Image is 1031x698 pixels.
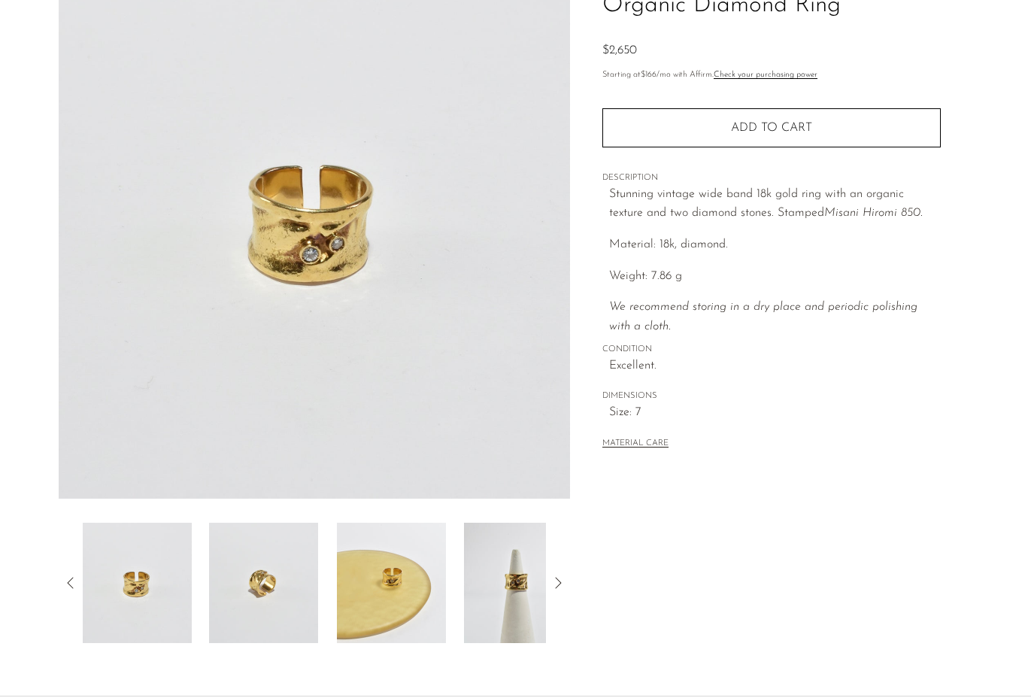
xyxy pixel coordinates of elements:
span: Excellent. [609,357,941,376]
p: Material: 18k, diamond. [609,235,941,255]
span: DESCRIPTION [602,171,941,185]
em: Misani Hiromi 850. [824,207,923,219]
p: Weight: 7.86 g [609,267,941,287]
img: Organic Diamond Ring [209,523,318,643]
i: We recommend storing in a dry place and periodic polishing with a cloth. [609,301,917,332]
span: $2,650 [602,44,637,56]
span: $166 [641,71,657,79]
span: DIMENSIONS [602,390,941,403]
button: MATERIAL CARE [602,439,669,450]
span: CONDITION [602,343,941,357]
span: Add to cart [731,122,812,134]
p: Stunning vintage wide band 18k gold ring with an organic texture and two diamond stones. Stamped [609,185,941,223]
span: Size: 7 [609,403,941,423]
p: Starting at /mo with Affirm. [602,68,941,82]
a: Check your purchasing power - Learn more about Affirm Financing (opens in modal) [714,71,817,79]
img: Organic Diamond Ring [83,523,192,643]
img: Organic Diamond Ring [337,523,446,643]
img: Organic Diamond Ring [464,523,573,643]
button: Add to cart [602,108,941,147]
